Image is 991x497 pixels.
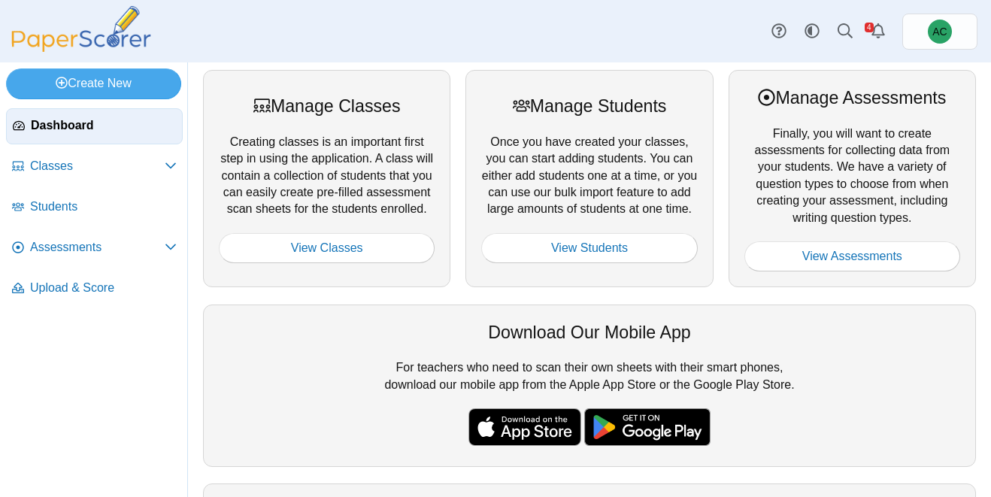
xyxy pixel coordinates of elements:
div: Download Our Mobile App [219,320,960,344]
img: apple-store-badge.svg [468,408,581,446]
a: Create New [6,68,181,98]
a: PaperScorer [6,41,156,54]
span: Classes [30,158,165,174]
img: google-play-badge.png [584,408,711,446]
div: Manage Classes [219,94,435,118]
a: Upload & Score [6,271,183,307]
a: Assessments [6,230,183,266]
a: Students [6,189,183,226]
div: Creating classes is an important first step in using the application. A class will contain a coll... [203,70,450,287]
span: Assessments [30,239,165,256]
a: Classes [6,149,183,185]
a: Andrew Christman [902,14,977,50]
div: For teachers who need to scan their own sheets with their smart phones, download our mobile app f... [203,305,976,467]
span: Upload & Score [30,280,177,296]
div: Manage Assessments [744,86,960,110]
span: Andrew Christman [932,26,947,37]
img: PaperScorer [6,6,156,52]
span: Andrew Christman [928,20,952,44]
div: Manage Students [481,94,697,118]
a: View Assessments [744,241,960,271]
div: Once you have created your classes, you can start adding students. You can either add students on... [465,70,713,287]
div: Finally, you will want to create assessments for collecting data from your students. We have a va... [729,70,976,287]
a: View Classes [219,233,435,263]
a: Dashboard [6,108,183,144]
span: Dashboard [31,117,176,134]
a: View Students [481,233,697,263]
a: Alerts [862,15,895,48]
span: Students [30,198,177,215]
